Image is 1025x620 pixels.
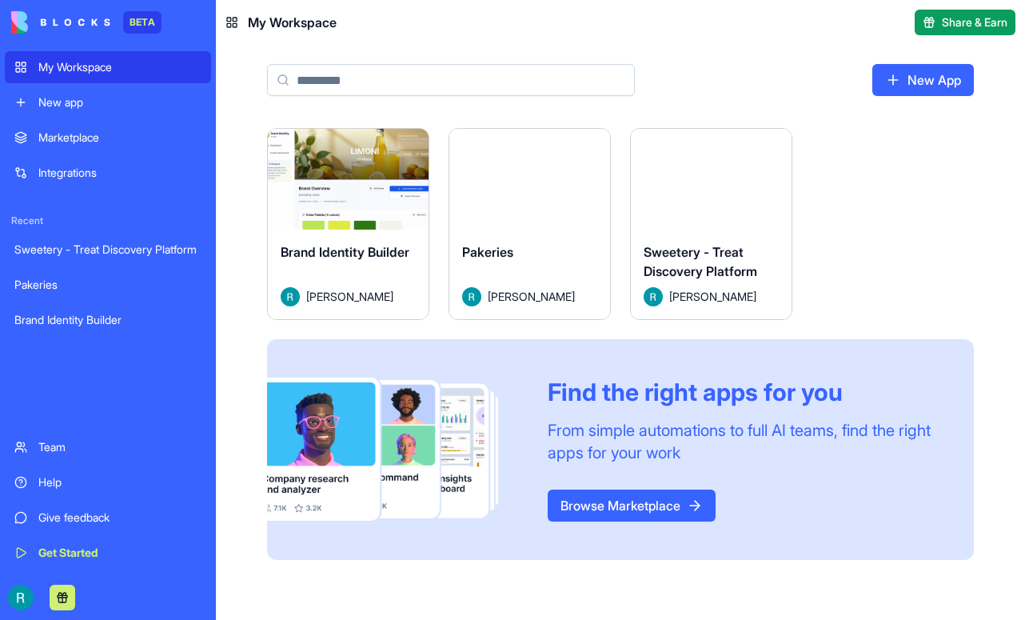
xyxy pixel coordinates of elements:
[449,128,611,320] a: PakeriesAvatar[PERSON_NAME]
[915,10,1015,35] button: Share & Earn
[38,510,201,526] div: Give feedback
[5,537,211,569] a: Get Started
[644,244,757,279] span: Sweetery - Treat Discovery Platform
[306,288,393,305] span: [PERSON_NAME]
[38,439,201,455] div: Team
[281,244,409,260] span: Brand Identity Builder
[5,157,211,189] a: Integrations
[5,122,211,154] a: Marketplace
[548,419,935,464] div: From simple automations to full AI teams, find the right apps for your work
[5,304,211,336] a: Brand Identity Builder
[14,242,201,258] div: Sweetery - Treat Discovery Platform
[14,312,201,328] div: Brand Identity Builder
[267,128,429,320] a: Brand Identity BuilderAvatar[PERSON_NAME]
[281,287,300,306] img: Avatar
[548,490,716,522] a: Browse Marketplace
[248,13,337,32] span: My Workspace
[5,51,211,83] a: My Workspace
[872,64,974,96] a: New App
[5,502,211,534] a: Give feedback
[38,165,201,181] div: Integrations
[38,545,201,561] div: Get Started
[5,234,211,266] a: Sweetery - Treat Discovery Platform
[267,378,522,521] img: Frame_181_egmpey.png
[5,269,211,301] a: Pakeries
[462,244,513,260] span: Pakeries
[38,130,201,146] div: Marketplace
[123,11,162,34] div: BETA
[669,288,756,305] span: [PERSON_NAME]
[5,86,211,118] a: New app
[548,378,935,406] div: Find the right apps for you
[488,288,575,305] span: [PERSON_NAME]
[5,431,211,463] a: Team
[38,59,201,75] div: My Workspace
[38,474,201,490] div: Help
[5,466,211,498] a: Help
[462,287,481,306] img: Avatar
[38,94,201,110] div: New app
[14,277,201,293] div: Pakeries
[942,14,1007,30] span: Share & Earn
[11,11,110,34] img: logo
[11,11,162,34] a: BETA
[8,585,34,610] img: ACg8ocIQaqk-1tPQtzwxiZ7ZlP6dcFgbwUZ5nqaBNAw22a2oECoLioo=s96-c
[644,287,663,306] img: Avatar
[630,128,792,320] a: Sweetery - Treat Discovery PlatformAvatar[PERSON_NAME]
[5,214,211,227] span: Recent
